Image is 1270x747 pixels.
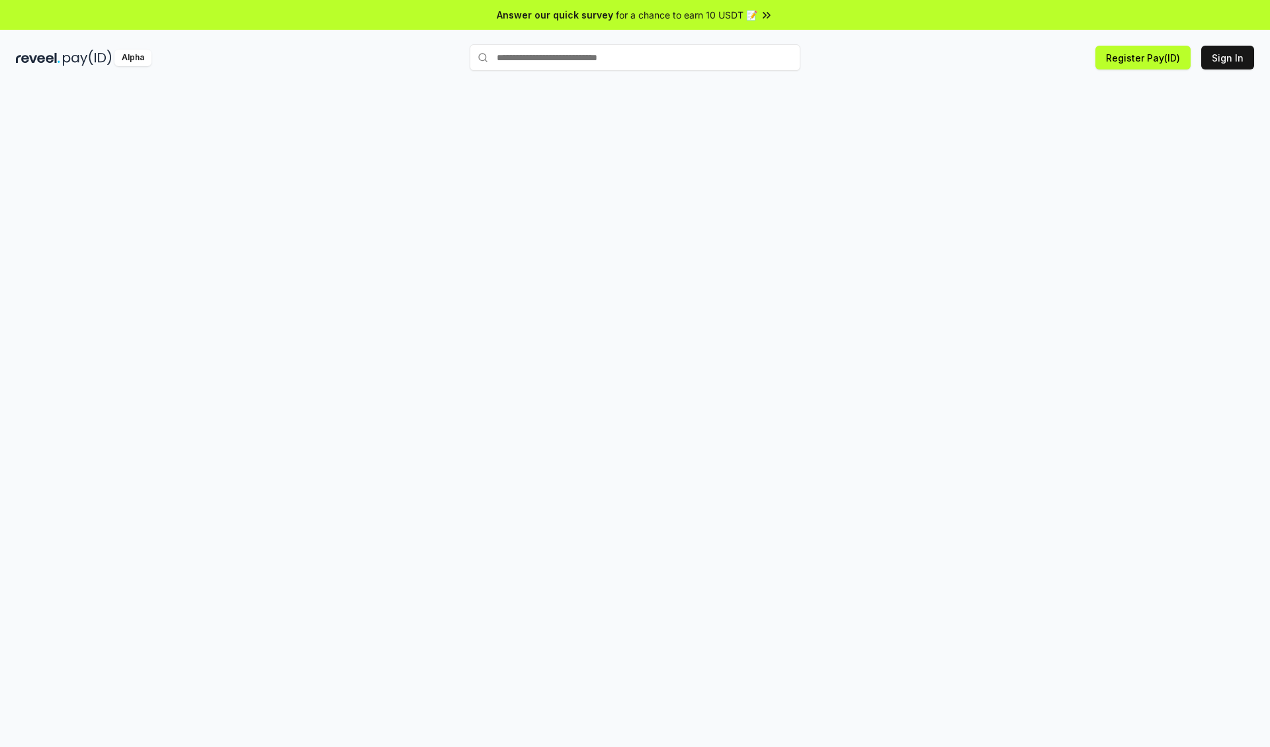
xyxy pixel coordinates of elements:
img: reveel_dark [16,50,60,66]
button: Sign In [1201,46,1254,69]
img: pay_id [63,50,112,66]
span: Answer our quick survey [497,8,613,22]
button: Register Pay(ID) [1095,46,1191,69]
div: Alpha [114,50,151,66]
span: for a chance to earn 10 USDT 📝 [616,8,757,22]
